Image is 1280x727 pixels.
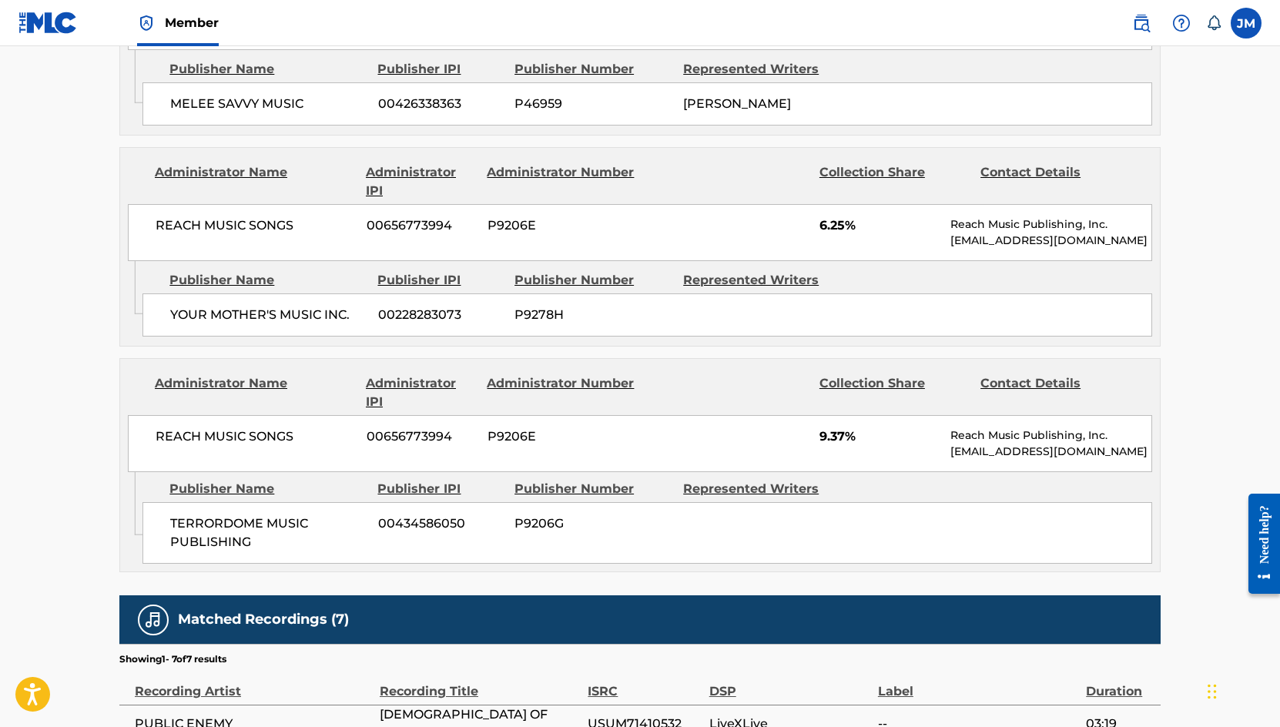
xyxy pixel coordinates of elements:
div: Represented Writers [683,271,840,290]
span: 6.25% [819,216,939,235]
p: [EMAIL_ADDRESS][DOMAIN_NAME] [950,233,1151,249]
div: Publisher Number [514,60,672,79]
div: Publisher Name [169,480,366,498]
iframe: Resource Center [1237,482,1280,606]
div: Notifications [1206,15,1221,31]
span: P46959 [514,95,672,113]
h5: Matched Recordings (7) [178,611,349,628]
span: TERRORDOME MUSIC PUBLISHING [170,514,367,551]
div: Represented Writers [683,60,840,79]
div: Collection Share [819,374,969,411]
span: REACH MUSIC SONGS [156,216,355,235]
div: Represented Writers [683,480,840,498]
div: Administrator Name [155,163,354,200]
iframe: Chat Widget [1203,653,1280,727]
p: [EMAIL_ADDRESS][DOMAIN_NAME] [950,444,1151,460]
div: Drag [1208,668,1217,715]
span: Member [165,14,219,32]
span: P9206E [488,216,637,235]
span: 00426338363 [378,95,503,113]
div: Publisher Name [169,60,366,79]
div: Publisher Name [169,271,366,290]
span: P9206G [514,514,672,533]
a: Public Search [1126,8,1157,39]
div: Publisher IPI [377,60,503,79]
img: Matched Recordings [144,611,163,629]
div: Contact Details [980,163,1130,200]
span: MELEE SAVVY MUSIC [170,95,367,113]
span: [PERSON_NAME] [683,96,791,111]
div: Administrator Name [155,374,354,411]
img: Top Rightsholder [137,14,156,32]
p: Reach Music Publishing, Inc. [950,216,1151,233]
div: Collection Share [819,163,969,200]
div: Publisher IPI [377,480,503,498]
div: Duration [1086,666,1153,701]
div: DSP [709,666,870,701]
div: Recording Title [380,666,580,701]
div: User Menu [1231,8,1262,39]
div: Help [1166,8,1197,39]
div: ISRC [588,666,701,701]
div: Publisher Number [514,271,672,290]
img: MLC Logo [18,12,78,34]
span: 00656773994 [367,427,476,446]
span: YOUR MOTHER'S MUSIC INC. [170,306,367,324]
span: 00228283073 [378,306,503,324]
div: Administrator Number [487,374,636,411]
p: Reach Music Publishing, Inc. [950,427,1151,444]
img: help [1172,14,1191,32]
span: P9278H [514,306,672,324]
div: Publisher Number [514,480,672,498]
div: Administrator Number [487,163,636,200]
div: Administrator IPI [366,374,475,411]
div: Administrator IPI [366,163,475,200]
span: 9.37% [819,427,939,446]
p: Showing 1 - 7 of 7 results [119,652,226,666]
span: P9206E [488,427,637,446]
span: 00434586050 [378,514,503,533]
span: REACH MUSIC SONGS [156,427,355,446]
div: Label [878,666,1078,701]
img: search [1132,14,1151,32]
div: Publisher IPI [377,271,503,290]
span: 00656773994 [367,216,476,235]
div: Contact Details [980,374,1130,411]
div: Recording Artist [135,666,372,701]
